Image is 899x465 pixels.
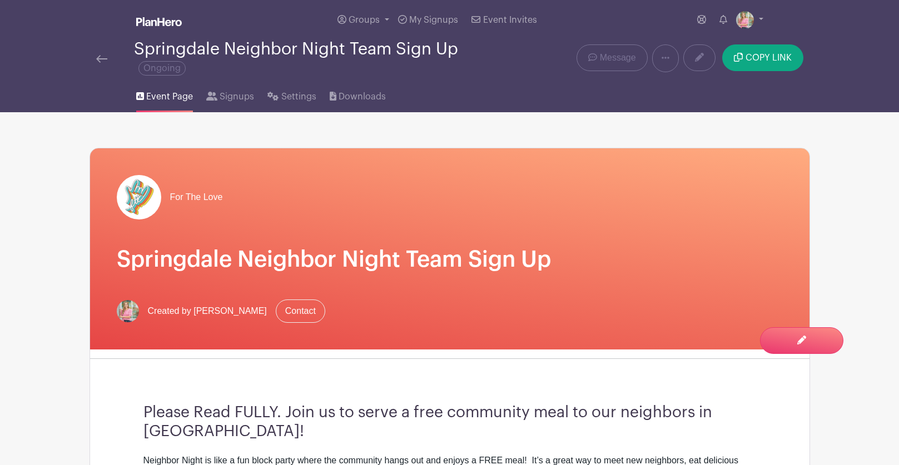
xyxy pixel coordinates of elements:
span: Message [600,51,636,64]
img: 2x2%20headshot.png [117,300,139,322]
span: Event Invites [483,16,537,24]
img: pageload-spinner.gif [117,175,161,219]
h3: Please Read FULLY. Join us to serve a free community meal to our neighbors in [GEOGRAPHIC_DATA]! [143,403,756,441]
a: Downloads [330,77,386,112]
span: COPY LINK [746,53,792,62]
a: Event Page [136,77,193,112]
a: Contact [276,299,325,323]
img: logo_white-6c42ec7e38ccf1d336a20a19083b03d10ae64f83f12c07503d8b9e83406b4c7d.svg [136,17,182,26]
span: Event Page [146,90,193,103]
a: Signups [206,77,254,112]
span: For The Love [170,191,223,204]
a: Message [577,44,647,71]
button: COPY LINK [722,44,803,71]
span: Groups [349,16,380,24]
span: My Signups [409,16,458,24]
span: Settings [281,90,316,103]
img: 2x2%20headshot.png [736,11,754,29]
h1: Springdale Neighbor Night Team Sign Up [117,246,783,273]
span: Ongoing [138,61,186,76]
a: Settings [267,77,316,112]
span: Signups [220,90,254,103]
span: Downloads [339,90,386,103]
div: Springdale Neighbor Night Team Sign Up [134,40,494,77]
span: Created by [PERSON_NAME] [148,304,267,318]
img: back-arrow-29a5d9b10d5bd6ae65dc969a981735edf675c4d7a1fe02e03b50dbd4ba3cdb55.svg [96,55,107,63]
